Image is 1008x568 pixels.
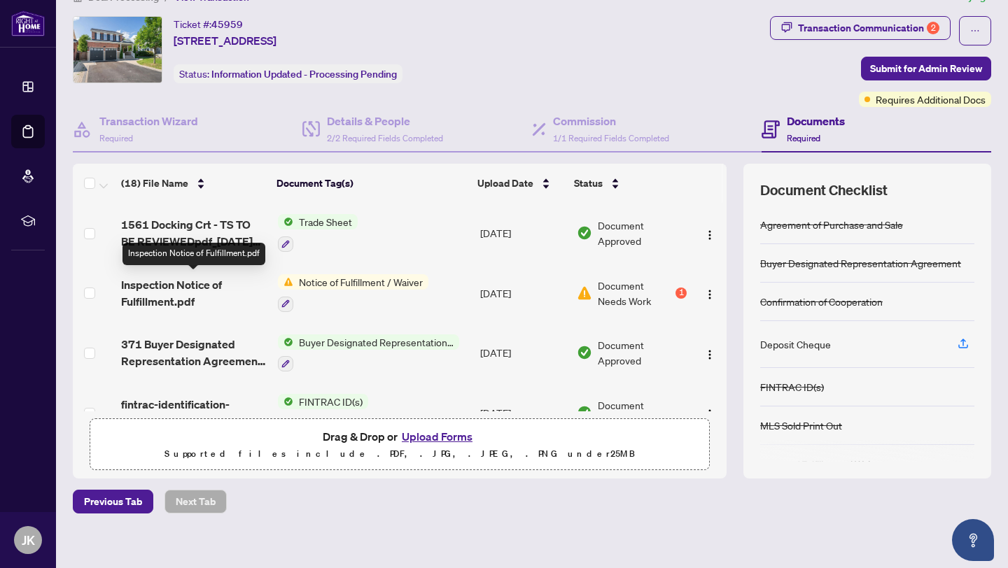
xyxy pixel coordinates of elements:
[472,164,568,203] th: Upload Date
[278,214,293,229] img: Status Icon
[271,164,472,203] th: Document Tag(s)
[122,243,265,265] div: Inspection Notice of Fulfillment.pdf
[278,334,459,372] button: Status IconBuyer Designated Representation Agreement
[927,22,939,34] div: 2
[861,57,991,80] button: Submit for Admin Review
[174,32,276,49] span: [STREET_ADDRESS]
[699,222,721,244] button: Logo
[327,113,443,129] h4: Details & People
[11,10,45,36] img: logo
[704,289,715,300] img: Logo
[99,133,133,143] span: Required
[760,294,883,309] div: Confirmation of Cooperation
[787,113,845,129] h4: Documents
[327,133,443,143] span: 2/2 Required Fields Completed
[293,214,358,229] span: Trade Sheet
[278,394,293,409] img: Status Icon
[598,397,687,428] span: Document Approved
[699,402,721,424] button: Logo
[577,285,592,301] img: Document Status
[675,287,687,299] div: 1
[121,276,267,310] span: Inspection Notice of Fulfillment.pdf
[787,133,820,143] span: Required
[164,490,227,513] button: Next Tab
[121,336,267,369] span: 371 Buyer Designated Representation Agreement - PropTx-OREA_[DATE] 13_02_40.pdf
[699,282,721,304] button: Logo
[760,180,888,200] span: Document Checklist
[475,383,571,443] td: [DATE]
[598,337,687,368] span: Document Approved
[293,274,428,290] span: Notice of Fulfillment / Waiver
[598,278,673,308] span: Document Needs Work
[577,345,592,360] img: Document Status
[475,323,571,383] td: [DATE]
[398,427,477,446] button: Upload Forms
[174,64,402,83] div: Status:
[760,217,903,232] div: Agreement of Purchase and Sale
[704,409,715,420] img: Logo
[475,203,571,263] td: [DATE]
[770,16,951,40] button: Transaction Communication2
[211,68,397,80] span: Information Updated - Processing Pending
[760,379,824,395] div: FINTRAC ID(s)
[577,405,592,420] img: Document Status
[278,274,293,290] img: Status Icon
[574,176,603,191] span: Status
[73,490,153,513] button: Previous Tab
[876,92,986,107] span: Requires Additional Docs
[73,17,162,83] img: IMG-E12275276_1.jpg
[577,225,592,241] img: Document Status
[477,176,533,191] span: Upload Date
[121,176,188,191] span: (18) File Name
[278,214,358,252] button: Status IconTrade Sheet
[568,164,689,203] th: Status
[798,17,939,39] div: Transaction Communication
[760,418,842,433] div: MLS Sold Print Out
[970,26,980,36] span: ellipsis
[211,18,243,31] span: 45959
[293,394,368,409] span: FINTRAC ID(s)
[84,490,142,513] span: Previous Tab
[760,336,831,352] div: Deposit Cheque
[115,164,271,203] th: (18) File Name
[870,57,982,80] span: Submit for Admin Review
[475,263,571,323] td: [DATE]
[699,341,721,364] button: Logo
[760,255,961,271] div: Buyer Designated Representation Agreement
[121,216,267,250] span: 1561 Docking Crt - TS TO BE REVIEWEDpdf_[DATE] 13_17_59.pdf
[553,133,669,143] span: 1/1 Required Fields Completed
[99,446,701,462] p: Supported files include .PDF, .JPG, .JPEG, .PNG under 25 MB
[22,530,35,550] span: JK
[174,16,243,32] div: Ticket #:
[952,519,994,561] button: Open asap
[90,419,709,471] span: Drag & Drop orUpload FormsSupported files include .PDF, .JPG, .JPEG, .PNG under25MB
[278,394,368,432] button: Status IconFINTRAC ID(s)
[704,349,715,360] img: Logo
[553,113,669,129] h4: Commission
[704,229,715,241] img: Logo
[278,334,293,350] img: Status Icon
[598,218,687,248] span: Document Approved
[99,113,198,129] h4: Transaction Wizard
[293,334,459,350] span: Buyer Designated Representation Agreement
[121,396,267,429] span: fintrac-identification-record-[PERSON_NAME]-20250807-094709.pdf
[323,427,477,446] span: Drag & Drop or
[278,274,428,312] button: Status IconNotice of Fulfillment / Waiver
